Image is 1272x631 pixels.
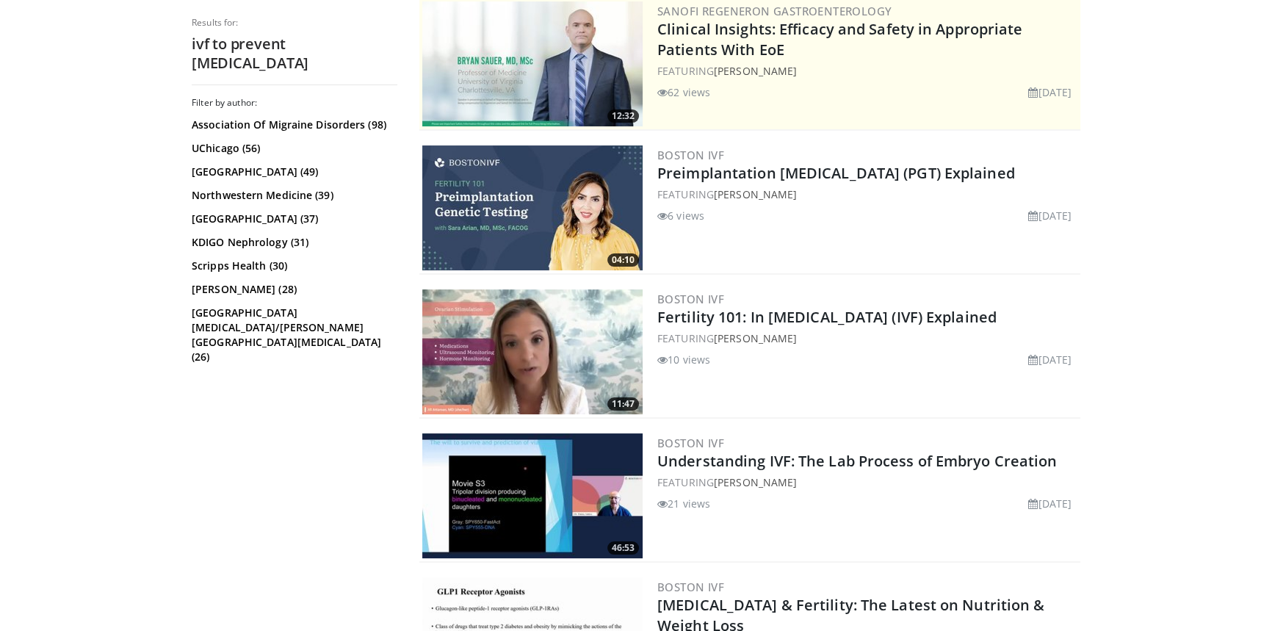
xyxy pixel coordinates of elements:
a: 04:10 [422,145,643,270]
a: Boston IVF [657,580,724,594]
a: Scripps Health (30) [192,259,394,273]
a: Boston IVF [657,436,724,450]
div: FEATURING [657,187,1077,202]
h2: ivf to prevent [MEDICAL_DATA] [192,35,397,73]
span: 12:32 [607,109,639,123]
li: [DATE] [1028,84,1072,100]
img: c58eff7c-0acd-4e33-bb3e-c4b1b0ac4a18.jpg.300x170_q85_crop-smart_upscale.jpg [422,145,643,270]
a: Fertility 101: In [MEDICAL_DATA] (IVF) Explained [657,307,997,327]
a: Sanofi Regeneron Gastroenterology [657,4,892,18]
img: df8da5fb-3b83-4a5f-8be1-621e049d64cc.300x170_q85_crop-smart_upscale.jpg [422,433,643,558]
a: KDIGO Nephrology (31) [192,235,394,250]
a: Northwestern Medicine (39) [192,188,394,203]
a: [PERSON_NAME] [714,331,797,345]
img: bf9ce42c-6823-4735-9d6f-bc9dbebbcf2c.png.300x170_q85_crop-smart_upscale.jpg [422,1,643,126]
a: [PERSON_NAME] [714,475,797,489]
li: 10 views [657,352,710,367]
a: 12:32 [422,1,643,126]
a: [PERSON_NAME] (28) [192,282,394,297]
a: UChicago (56) [192,141,394,156]
a: [GEOGRAPHIC_DATA][MEDICAL_DATA]/[PERSON_NAME][GEOGRAPHIC_DATA][MEDICAL_DATA] (26) [192,306,394,364]
a: Clinical Insights: Efficacy and Safety in Appropriate Patients With EoE [657,19,1022,60]
li: [DATE] [1028,352,1072,367]
span: 04:10 [607,253,639,267]
li: 6 views [657,208,704,223]
a: [GEOGRAPHIC_DATA] (37) [192,212,394,226]
a: [PERSON_NAME] [714,187,797,201]
a: Boston IVF [657,292,724,306]
h3: Filter by author: [192,97,397,109]
span: 46:53 [607,541,639,555]
a: Preimplantation [MEDICAL_DATA] (PGT) Explained [657,163,1015,183]
li: 62 views [657,84,710,100]
li: [DATE] [1028,208,1072,223]
li: 21 views [657,496,710,511]
div: FEATURING [657,331,1077,346]
a: 11:47 [422,289,643,414]
a: 46:53 [422,433,643,558]
a: Association Of Migraine Disorders (98) [192,118,394,132]
img: 933832bc-58f7-4b5a-ab5e-225f2612b1f3.300x170_q85_crop-smart_upscale.jpg [422,289,643,414]
span: 11:47 [607,397,639,411]
a: [PERSON_NAME] [714,64,797,78]
p: Results for: [192,17,397,29]
a: Boston IVF [657,148,724,162]
a: Understanding IVF: The Lab Process of Embryo Creation [657,451,1057,471]
a: [GEOGRAPHIC_DATA] (49) [192,165,394,179]
li: [DATE] [1028,496,1072,511]
div: FEATURING [657,63,1077,79]
div: FEATURING [657,475,1077,490]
